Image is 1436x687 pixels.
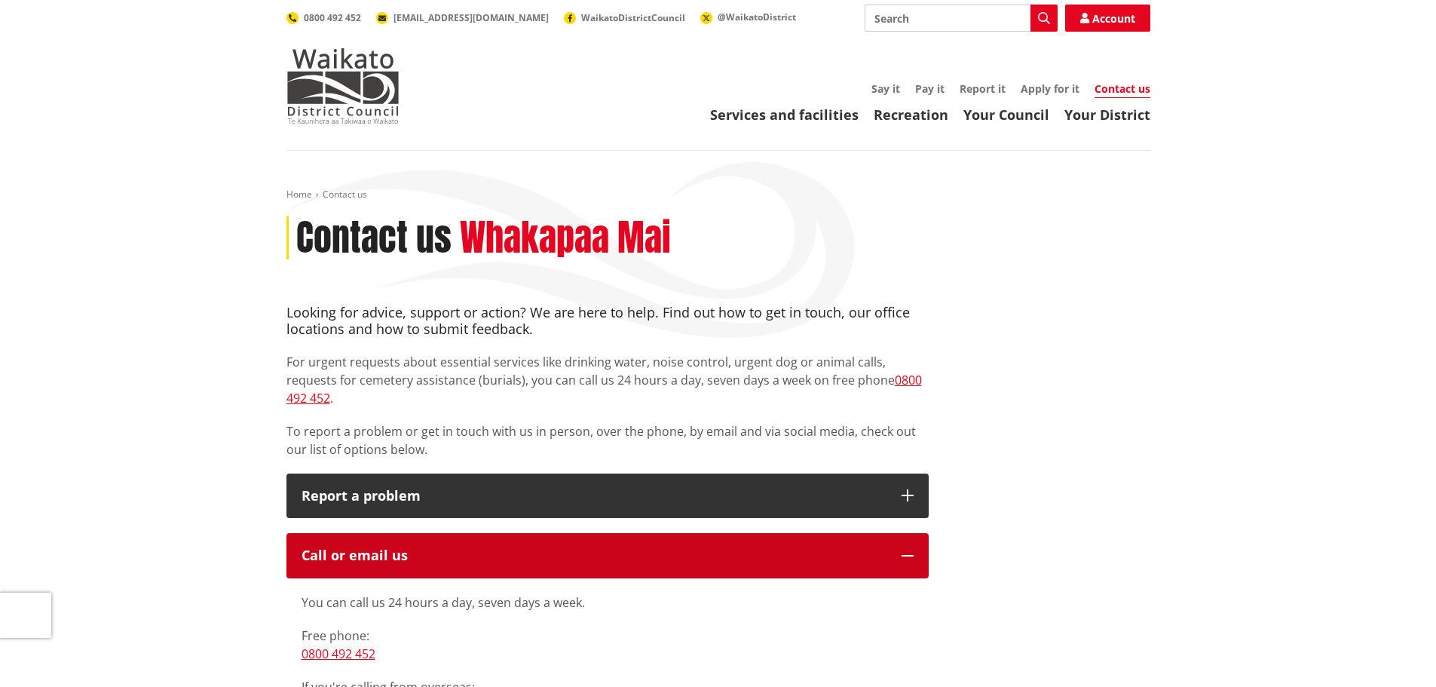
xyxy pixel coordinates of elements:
p: Report a problem [302,489,886,504]
a: @WaikatoDistrict [700,11,796,23]
span: Contact us [323,188,367,201]
a: Report it [960,81,1006,96]
a: Say it [871,81,900,96]
a: WaikatoDistrictCouncil [564,11,685,24]
div: Call or email us [302,548,886,563]
p: Free phone: [302,627,914,663]
button: Report a problem [286,474,929,519]
a: Account [1065,5,1150,32]
a: Your District [1064,106,1150,124]
img: Waikato District Council - Te Kaunihera aa Takiwaa o Waikato [286,48,400,124]
p: For urgent requests about essential services like drinking water, noise control, urgent dog or an... [286,353,929,407]
a: Apply for it [1021,81,1079,96]
a: 0800 492 452 [302,646,375,662]
span: WaikatoDistrictCouncil [581,11,685,24]
a: 0800 492 452 [286,372,922,406]
a: Home [286,188,312,201]
button: Call or email us [286,533,929,578]
a: Pay it [915,81,945,96]
a: Contact us [1095,81,1150,98]
p: You can call us 24 hours a day, seven days a week. [302,593,914,612]
iframe: Messenger Launcher [1367,624,1421,678]
h2: Whakapaa Mai [460,216,671,260]
h4: Looking for advice, support or action? We are here to help. Find out how to get in touch, our off... [286,305,929,337]
a: Your Council [963,106,1049,124]
h1: Contact us [296,216,452,260]
span: 0800 492 452 [304,11,361,24]
a: Services and facilities [710,106,859,124]
p: To report a problem or get in touch with us in person, over the phone, by email and via social me... [286,422,929,459]
a: [EMAIL_ADDRESS][DOMAIN_NAME] [376,11,549,24]
span: [EMAIL_ADDRESS][DOMAIN_NAME] [393,11,549,24]
nav: breadcrumb [286,189,1150,201]
a: Recreation [874,106,948,124]
a: 0800 492 452 [286,11,361,24]
input: Search input [865,5,1058,32]
span: @WaikatoDistrict [718,11,796,23]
